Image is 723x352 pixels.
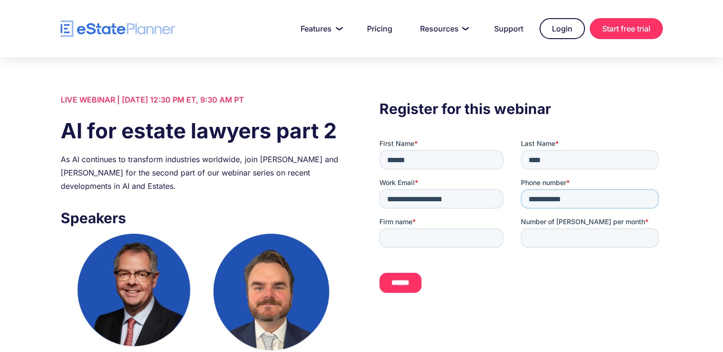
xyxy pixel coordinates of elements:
[356,19,404,38] a: Pricing
[483,19,535,38] a: Support
[379,98,662,120] h3: Register for this webinar
[590,18,663,39] a: Start free trial
[289,19,351,38] a: Features
[61,93,344,106] div: LIVE WEBINAR | [DATE] 12:30 PM ET, 9:30 AM PT
[61,116,344,145] h1: AI for estate lawyers part 2
[61,207,344,229] h3: Speakers
[379,139,662,301] iframe: Form 0
[409,19,478,38] a: Resources
[61,153,344,193] div: As AI continues to transform industries worldwide, join [PERSON_NAME] and [PERSON_NAME] for the s...
[61,21,175,37] a: home
[540,18,585,39] a: Login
